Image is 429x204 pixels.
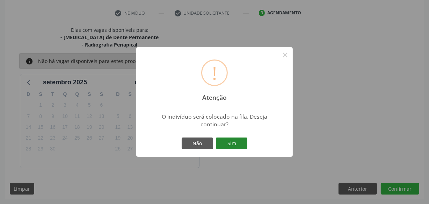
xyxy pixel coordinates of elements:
h2: Atenção [196,89,233,101]
div: ! [212,61,217,85]
div: O indivíduo será colocado na fila. Deseja continuar? [153,113,276,128]
button: Sim [216,138,247,149]
button: Não [182,138,213,149]
button: Close this dialog [279,49,291,61]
